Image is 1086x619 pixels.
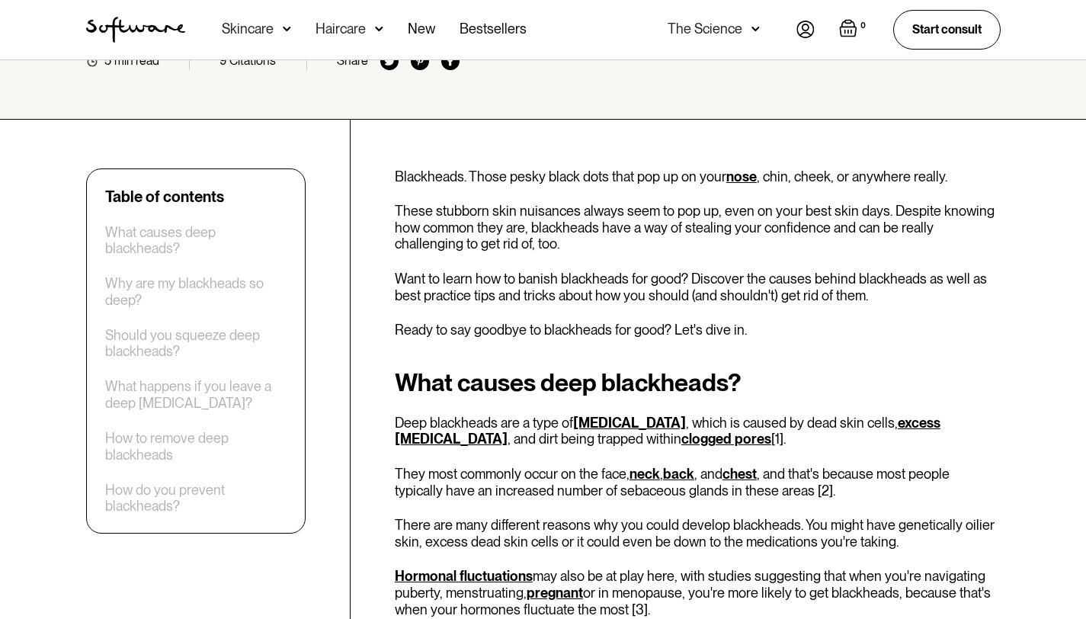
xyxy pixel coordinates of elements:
a: chest [722,466,757,482]
div: Skincare [222,21,274,37]
a: neck [629,466,660,482]
p: Ready to say goodbye to blackheads for good? Let's dive in. [395,322,1001,338]
a: home [86,17,185,43]
img: facebook icon [441,52,460,70]
a: pregnant [527,585,583,601]
a: [MEDICAL_DATA] [573,415,686,431]
div: 5 [104,53,111,68]
div: Share [337,53,368,68]
div: Haircare [316,21,366,37]
div: 0 [857,19,869,33]
p: They most commonly occur on the face, , , and , and that's because most people typically have an ... [395,466,1001,499]
a: Hormonal fluctuations [395,568,533,584]
a: How to remove deep blackheads [105,430,287,463]
a: Should you squeeze deep blackheads? [105,327,287,360]
div: Citations [229,53,276,68]
p: may also be at play here, with studies suggesting that when you're navigating puberty, menstruati... [395,568,1001,617]
p: There are many different reasons why you could develop blackheads. You might have genetically oil... [395,517,1001,550]
a: clogged pores [681,431,771,447]
img: arrow down [751,21,760,37]
img: arrow down [375,21,383,37]
a: What happens if you leave a deep [MEDICAL_DATA]? [105,378,287,411]
p: Want to learn how to banish blackheads for good? Discover the causes behind blackheads as well as... [395,271,1001,303]
div: min read [114,53,159,68]
p: These stubborn skin nuisances always seem to pop up, even on your best skin days. Despite knowing... [395,203,1001,252]
p: Blackheads. Those pesky black dots that pop up on your , chin, cheek, or anywhere really. [395,168,1001,185]
p: Deep blackheads are a type of , which is caused by dead skin cells, , and dirt being trapped with... [395,415,1001,447]
h2: What causes deep blackheads? [395,369,1001,396]
img: twitter icon [380,52,399,70]
a: Why are my blackheads so deep? [105,275,287,308]
a: excess [MEDICAL_DATA] [395,415,940,447]
div: 9 [219,53,226,68]
img: arrow down [283,21,291,37]
div: Table of contents [105,188,224,206]
a: Start consult [893,10,1001,49]
a: back [663,466,694,482]
a: nose [726,168,757,184]
a: How do you prevent blackheads? [105,482,287,515]
a: What causes deep blackheads? [105,224,287,257]
a: Open empty cart [839,19,869,40]
img: Software Logo [86,17,185,43]
img: pinterest icon [411,52,429,70]
div: The Science [668,21,742,37]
